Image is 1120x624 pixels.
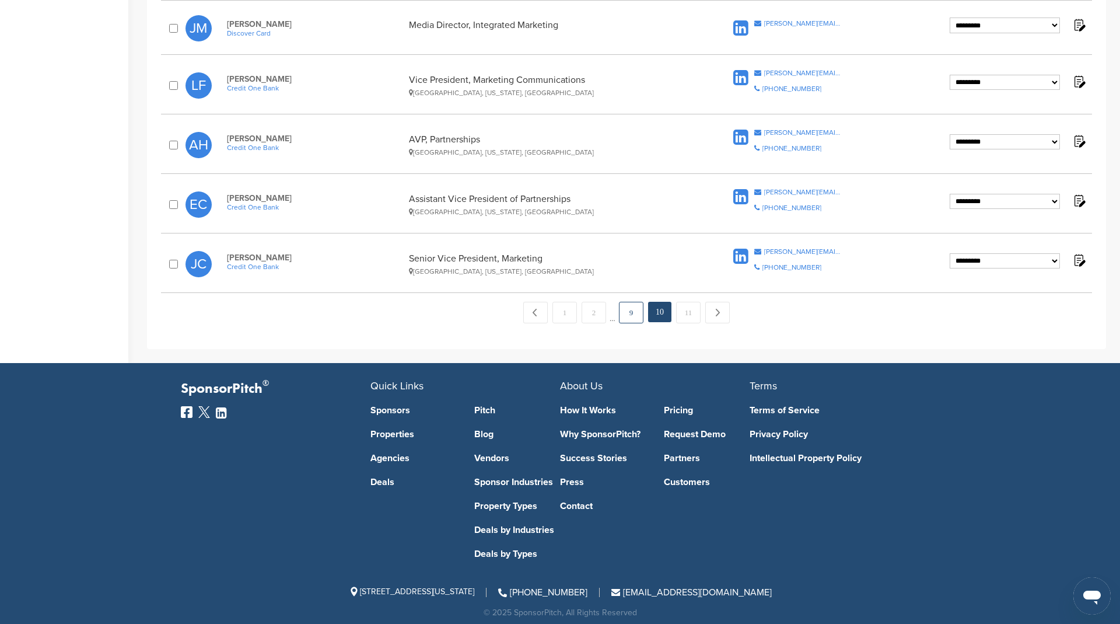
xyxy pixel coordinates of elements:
[1073,577,1111,615] iframe: Button to launch messaging window
[762,204,821,211] div: [PHONE_NUMBER]
[523,302,548,323] a: ← Previous
[370,379,423,392] span: Quick Links
[227,144,403,152] a: Credit One Bank
[474,477,561,487] a: Sponsor Industries
[181,406,192,418] img: Facebook
[262,376,269,391] span: ®
[409,19,686,37] div: Media Director, Integrated Marketing
[676,302,701,323] a: 11
[560,379,603,392] span: About Us
[474,501,561,511] a: Property Types
[750,379,777,392] span: Terms
[409,267,686,276] div: [GEOGRAPHIC_DATA], [US_STATE], [GEOGRAPHIC_DATA]
[348,587,474,597] span: [STREET_ADDRESS][US_STATE]
[764,248,842,255] div: [PERSON_NAME][EMAIL_ADDRESS][PERSON_NAME][DOMAIN_NAME]
[474,454,561,463] a: Vendors
[409,89,686,97] div: [GEOGRAPHIC_DATA], [US_STATE], [GEOGRAPHIC_DATA]
[560,501,646,511] a: Contact
[185,72,212,99] span: LF
[1072,134,1086,148] img: Notes
[185,132,212,158] span: AH
[181,609,939,617] div: © 2025 SponsorPitch, All Rights Reserved
[409,193,686,216] div: Assistant Vice President of Partnerships
[560,477,646,487] a: Press
[1072,193,1086,208] img: Notes
[474,406,561,415] a: Pitch
[227,19,403,29] span: [PERSON_NAME]
[227,74,403,84] span: [PERSON_NAME]
[370,430,457,439] a: Properties
[185,15,212,41] span: JM
[762,145,821,152] div: [PHONE_NUMBER]
[227,134,403,144] span: [PERSON_NAME]
[762,264,821,271] div: [PHONE_NUMBER]
[1072,18,1086,32] img: Notes
[185,191,212,218] span: EC
[750,430,922,439] a: Privacy Policy
[705,302,730,323] a: Next →
[611,587,772,598] a: [EMAIL_ADDRESS][DOMAIN_NAME]
[664,406,750,415] a: Pricing
[664,477,750,487] a: Customers
[181,381,370,398] p: SponsorPitch
[664,454,750,463] a: Partners
[560,454,646,463] a: Success Stories
[227,84,403,92] a: Credit One Bank
[227,193,403,203] span: [PERSON_NAME]
[185,251,212,277] span: JC
[227,29,403,37] a: Discover Card
[198,406,210,418] img: Twitter
[764,20,842,27] div: [PERSON_NAME][EMAIL_ADDRESS][DOMAIN_NAME]
[474,430,561,439] a: Blog
[474,549,561,559] a: Deals by Types
[1072,74,1086,89] img: Notes
[764,69,842,76] div: [PERSON_NAME][EMAIL_ADDRESS][PERSON_NAME][DOMAIN_NAME]
[610,302,615,323] span: …
[750,454,922,463] a: Intellectual Property Policy
[474,525,561,535] a: Deals by Industries
[227,203,403,211] a: Credit One Bank
[560,406,646,415] a: How It Works
[619,302,643,323] a: 9
[764,189,842,196] div: [PERSON_NAME][EMAIL_ADDRESS][PERSON_NAME][DOMAIN_NAME]
[409,253,686,276] div: Senior Vice President, Marketing
[750,406,922,415] a: Terms of Service
[560,430,646,439] a: Why SponsorPitch?
[582,302,606,323] a: 2
[370,454,457,463] a: Agencies
[409,148,686,156] div: [GEOGRAPHIC_DATA], [US_STATE], [GEOGRAPHIC_DATA]
[409,134,686,156] div: AVP, Partnerships
[552,302,577,323] a: 1
[498,587,587,598] a: [PHONE_NUMBER]
[648,302,671,322] em: 10
[409,74,686,97] div: Vice President, Marketing Communications
[227,263,403,271] a: Credit One Bank
[409,208,686,216] div: [GEOGRAPHIC_DATA], [US_STATE], [GEOGRAPHIC_DATA]
[227,253,403,263] span: [PERSON_NAME]
[762,85,821,92] div: [PHONE_NUMBER]
[664,430,750,439] a: Request Demo
[370,477,457,487] a: Deals
[764,129,842,136] div: [PERSON_NAME][EMAIL_ADDRESS][PERSON_NAME][DOMAIN_NAME]
[370,406,457,415] a: Sponsors
[1072,253,1086,267] img: Notes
